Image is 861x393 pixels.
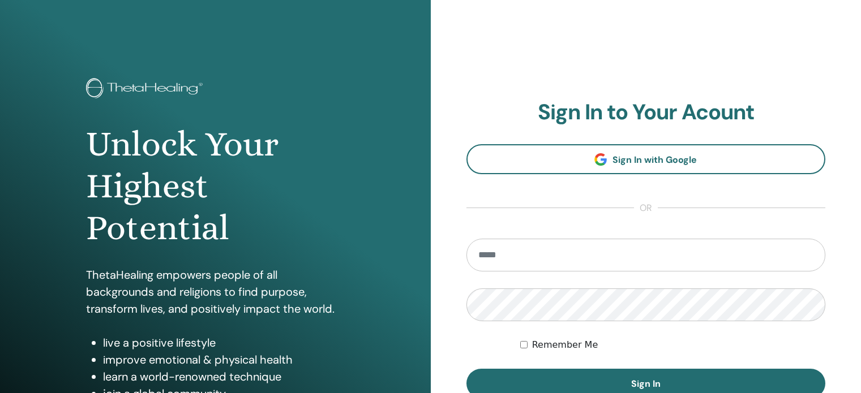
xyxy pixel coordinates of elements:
[103,334,345,351] li: live a positive lifestyle
[86,266,345,317] p: ThetaHealing empowers people of all backgrounds and religions to find purpose, transform lives, a...
[103,351,345,368] li: improve emotional & physical health
[532,338,598,352] label: Remember Me
[86,123,345,249] h1: Unlock Your Highest Potential
[520,338,825,352] div: Keep me authenticated indefinitely or until I manually logout
[631,378,661,390] span: Sign In
[103,368,345,385] li: learn a world-renowned technique
[634,201,658,215] span: or
[612,154,697,166] span: Sign In with Google
[466,144,826,174] a: Sign In with Google
[466,100,826,126] h2: Sign In to Your Acount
